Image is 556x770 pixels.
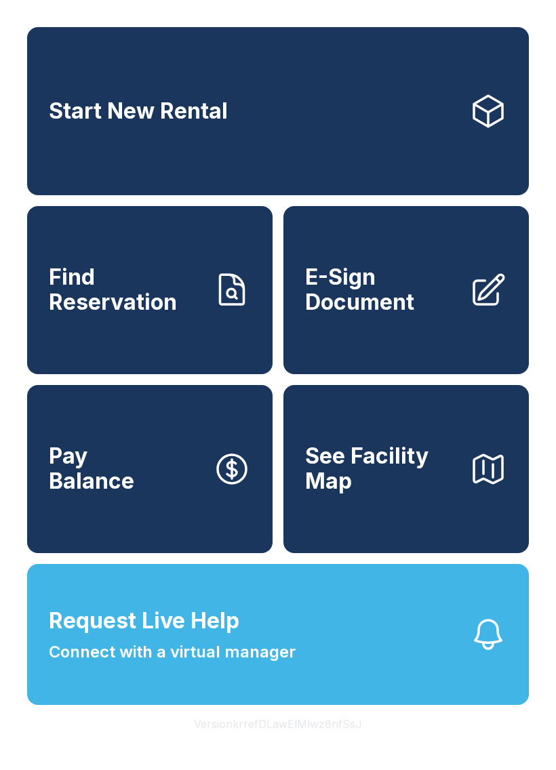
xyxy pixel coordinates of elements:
span: Connect with a virtual manager [49,640,296,664]
button: PayBalance [27,385,273,553]
a: E-Sign Document [283,206,529,374]
span: Request Live Help [49,605,239,637]
button: See Facility Map [283,385,529,553]
span: Pay Balance [49,444,134,493]
span: Start New Rental [49,99,228,124]
span: See Facility Map [305,444,458,493]
span: Find Reservation [49,265,202,315]
button: Request Live HelpConnect with a virtual manager [27,564,529,705]
a: Find Reservation [27,206,273,374]
a: Start New Rental [27,27,529,195]
button: VersionkrrefDLawElMlwz8nfSsJ [183,705,373,743]
span: E-Sign Document [305,265,458,315]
